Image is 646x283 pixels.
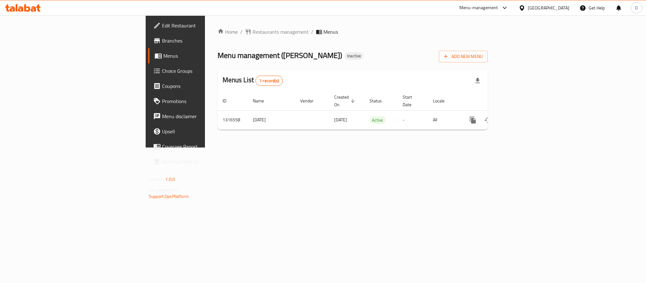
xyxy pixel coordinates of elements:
[480,113,496,128] button: Change Status
[165,175,175,183] span: 1.0.0
[223,75,283,86] h2: Menus List
[248,110,295,130] td: [DATE]
[460,91,531,111] th: Actions
[218,28,488,36] nav: breadcrumb
[148,18,253,33] a: Edit Restaurant
[162,113,248,120] span: Menu disclaimer
[162,158,248,165] span: Grocery Checklist
[162,37,248,44] span: Branches
[148,94,253,109] a: Promotions
[149,186,178,194] span: Get support on:
[470,73,485,88] div: Export file
[398,110,428,130] td: -
[148,63,253,78] a: Choice Groups
[148,48,253,63] a: Menus
[403,93,420,108] span: Start Date
[528,4,569,11] div: [GEOGRAPHIC_DATA]
[148,78,253,94] a: Coupons
[323,28,338,36] span: Menus
[444,53,483,61] span: Add New Menu
[635,4,638,11] span: D
[148,124,253,139] a: Upsell
[253,28,309,36] span: Restaurants management
[439,51,488,62] button: Add New Menu
[245,28,309,36] a: Restaurants management
[370,97,390,105] span: Status
[163,52,248,60] span: Menus
[149,175,164,183] span: Version:
[459,4,498,12] div: Menu-management
[253,97,272,105] span: Name
[162,82,248,90] span: Coupons
[345,52,364,60] div: Inactive
[465,113,480,128] button: more
[218,91,531,130] table: enhanced table
[428,110,460,130] td: All
[334,116,347,124] span: [DATE]
[148,33,253,48] a: Branches
[370,117,386,124] span: Active
[218,48,342,62] span: Menu management ( [PERSON_NAME] )
[148,139,253,154] a: Coverage Report
[433,97,453,105] span: Locale
[370,116,386,124] div: Active
[162,128,248,135] span: Upsell
[148,109,253,124] a: Menu disclaimer
[255,76,283,86] div: Total records count
[162,97,248,105] span: Promotions
[345,53,364,59] span: Inactive
[162,67,248,75] span: Choice Groups
[148,154,253,169] a: Grocery Checklist
[334,93,357,108] span: Created On
[149,192,189,200] a: Support.OpsPlatform
[311,28,313,36] li: /
[256,78,282,84] span: 1 record(s)
[300,97,322,105] span: Vendor
[162,22,248,29] span: Edit Restaurant
[162,143,248,150] span: Coverage Report
[223,97,235,105] span: ID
